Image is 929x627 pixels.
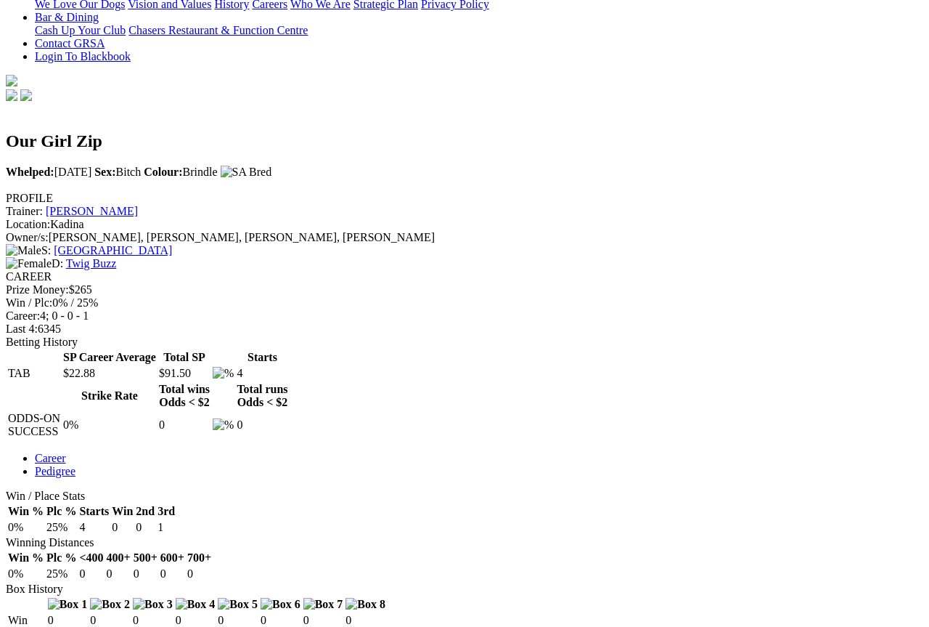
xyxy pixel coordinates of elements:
td: 4 [78,520,110,535]
img: Box 1 [48,598,88,611]
h2: Our Girl Zip [6,132,923,151]
img: twitter.svg [20,89,32,101]
th: Total wins Odds < $2 [158,382,210,410]
span: Career: [6,310,40,322]
span: Prize Money: [6,283,69,296]
img: Male [6,244,41,257]
th: Total SP [158,350,210,365]
th: 500+ [133,551,158,565]
th: Win % [7,551,44,565]
a: Pedigree [35,465,75,477]
img: SA Bred [221,166,272,179]
a: Chasers Restaurant & Function Centre [128,24,308,36]
td: 0 [135,520,155,535]
a: [PERSON_NAME] [46,205,138,217]
div: Bar & Dining [35,24,923,37]
td: 0 [111,520,134,535]
div: PROFILE [6,192,923,205]
td: 0 [158,411,210,439]
img: facebook.svg [6,89,17,101]
div: CAREER [6,270,923,283]
img: Box 7 [303,598,343,611]
td: 4 [236,366,288,381]
img: Box 4 [176,598,216,611]
img: % [213,367,234,380]
a: [GEOGRAPHIC_DATA] [54,244,172,256]
div: Betting History [6,336,923,349]
span: Last 4: [6,323,38,335]
th: 3rd [157,504,176,519]
td: 0 [106,567,131,581]
td: 0 [236,411,288,439]
a: Twig Buzz [66,257,117,270]
a: Contact GRSA [35,37,105,49]
td: 25% [46,520,77,535]
th: Win [111,504,134,519]
div: Box History [6,583,923,596]
span: [DATE] [6,166,91,178]
img: Box 8 [345,598,385,611]
th: Starts [236,350,288,365]
img: Box 3 [133,598,173,611]
div: Win / Place Stats [6,490,923,503]
td: 1 [157,520,176,535]
a: Cash Up Your Club [35,24,126,36]
div: 6345 [6,323,923,336]
td: 0% [62,411,157,439]
th: <400 [78,551,104,565]
span: D: [6,257,63,270]
div: 0% / 25% [6,296,923,310]
td: ODDS-ON SUCCESS [7,411,61,439]
td: 0% [7,567,44,581]
th: Win % [7,504,44,519]
td: 0% [7,520,44,535]
img: Box 6 [261,598,300,611]
img: logo-grsa-white.png [6,75,17,86]
span: Owner/s: [6,231,49,243]
b: Whelped: [6,166,54,178]
th: 600+ [160,551,185,565]
td: 25% [46,567,77,581]
th: Plc % [46,551,77,565]
div: $265 [6,283,923,296]
td: 0 [78,567,104,581]
th: Plc % [46,504,77,519]
th: 2nd [135,504,155,519]
th: 400+ [106,551,131,565]
td: TAB [7,366,61,381]
th: Strike Rate [62,382,157,410]
img: Box 2 [90,598,130,611]
th: Total runs Odds < $2 [236,382,288,410]
b: Sex: [94,166,115,178]
span: Bitch [94,166,141,178]
span: S: [6,244,51,256]
a: Login To Blackbook [35,50,131,62]
div: 4; 0 - 0 - 1 [6,310,923,323]
span: Brindle [144,166,217,178]
td: $22.88 [62,366,157,381]
div: Kadina [6,218,923,231]
span: Trainer: [6,205,43,217]
td: 0 [187,567,212,581]
div: [PERSON_NAME], [PERSON_NAME], [PERSON_NAME], [PERSON_NAME] [6,231,923,244]
a: Bar & Dining [35,11,99,23]
img: % [213,418,234,432]
td: 0 [133,567,158,581]
th: SP Career Average [62,350,157,365]
span: Location: [6,218,50,230]
span: Win / Plc: [6,296,52,309]
b: Colour: [144,166,182,178]
th: 700+ [187,551,212,565]
th: Starts [78,504,110,519]
img: Female [6,257,52,270]
td: 0 [160,567,185,581]
td: $91.50 [158,366,210,381]
div: Winning Distances [6,536,923,549]
img: Box 5 [218,598,258,611]
a: Career [35,452,66,464]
